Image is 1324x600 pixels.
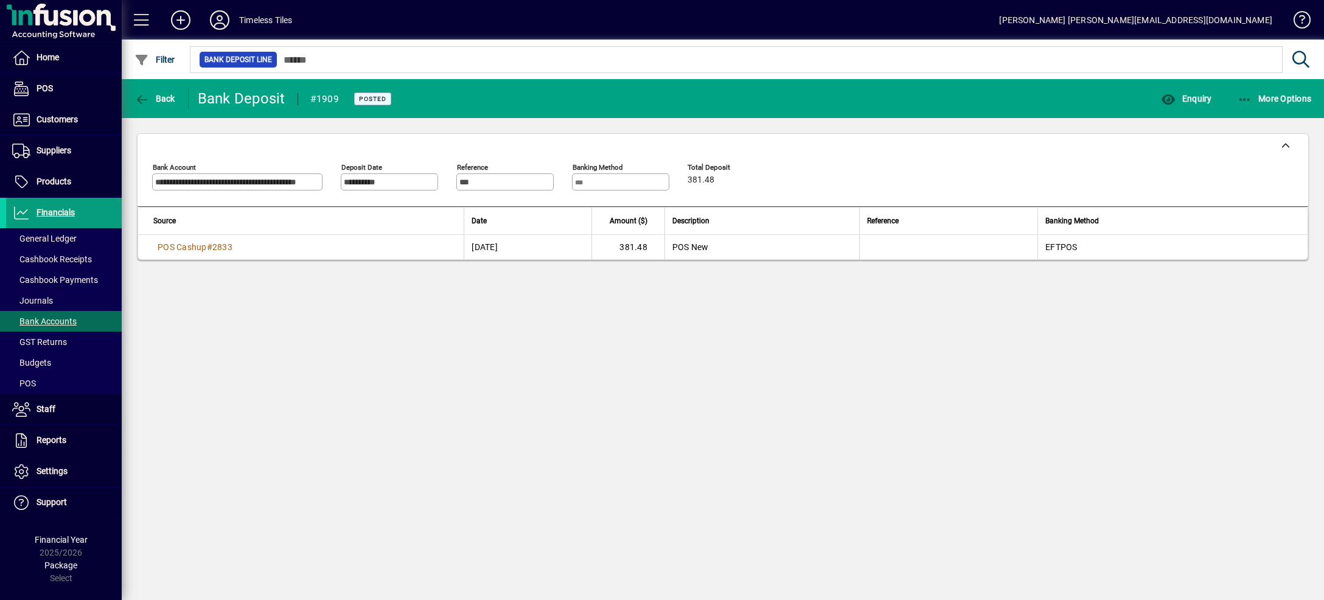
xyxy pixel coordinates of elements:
[359,95,386,103] span: Posted
[6,456,122,487] a: Settings
[161,9,200,31] button: Add
[6,167,122,197] a: Products
[153,214,456,228] div: Source
[12,296,53,305] span: Journals
[6,394,122,425] a: Staff
[610,214,647,228] span: Amount ($)
[464,235,591,259] td: [DATE]
[37,83,53,93] span: POS
[1161,94,1211,103] span: Enquiry
[6,105,122,135] a: Customers
[6,136,122,166] a: Suppliers
[573,163,623,172] mat-label: Banking Method
[134,55,175,65] span: Filter
[1045,242,1078,252] span: EFTPOS
[37,114,78,124] span: Customers
[12,378,36,388] span: POS
[1284,2,1309,42] a: Knowledge Base
[472,214,584,228] div: Date
[12,254,92,264] span: Cashbook Receipts
[134,94,175,103] span: Back
[153,214,176,228] span: Source
[6,352,122,373] a: Budgets
[6,74,122,104] a: POS
[1045,214,1292,228] div: Banking Method
[6,228,122,249] a: General Ledger
[310,89,339,109] div: #1909
[1238,94,1312,103] span: More Options
[12,234,77,243] span: General Ledger
[37,176,71,186] span: Products
[867,214,1030,228] div: Reference
[472,214,487,228] span: Date
[999,10,1272,30] div: [PERSON_NAME] [PERSON_NAME][EMAIL_ADDRESS][DOMAIN_NAME]
[153,163,196,172] mat-label: Bank Account
[37,466,68,476] span: Settings
[1158,88,1214,110] button: Enquiry
[591,235,664,259] td: 381.48
[6,43,122,73] a: Home
[122,88,189,110] app-page-header-button: Back
[239,10,292,30] div: Timeless Tiles
[6,425,122,456] a: Reports
[37,208,75,217] span: Financials
[12,275,98,285] span: Cashbook Payments
[37,435,66,445] span: Reports
[867,214,899,228] span: Reference
[6,249,122,270] a: Cashbook Receipts
[672,214,709,228] span: Description
[37,52,59,62] span: Home
[6,270,122,290] a: Cashbook Payments
[37,404,55,414] span: Staff
[35,535,88,545] span: Financial Year
[200,9,239,31] button: Profile
[12,316,77,326] span: Bank Accounts
[131,88,178,110] button: Back
[37,145,71,155] span: Suppliers
[6,487,122,518] a: Support
[6,332,122,352] a: GST Returns
[688,175,714,185] span: 381.48
[207,242,212,252] span: #
[153,240,237,254] a: POS Cashup#2833
[198,89,285,108] div: Bank Deposit
[6,311,122,332] a: Bank Accounts
[599,214,658,228] div: Amount ($)
[6,373,122,394] a: POS
[12,337,67,347] span: GST Returns
[158,242,207,252] span: POS Cashup
[6,290,122,311] a: Journals
[1235,88,1315,110] button: More Options
[672,214,852,228] div: Description
[1045,214,1099,228] span: Banking Method
[212,242,232,252] span: 2833
[204,54,272,66] span: Bank Deposit Line
[341,163,382,172] mat-label: Deposit Date
[37,497,67,507] span: Support
[457,163,488,172] mat-label: Reference
[688,164,761,172] span: Total Deposit
[12,358,51,368] span: Budgets
[672,242,709,252] span: POS New
[44,560,77,570] span: Package
[131,49,178,71] button: Filter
